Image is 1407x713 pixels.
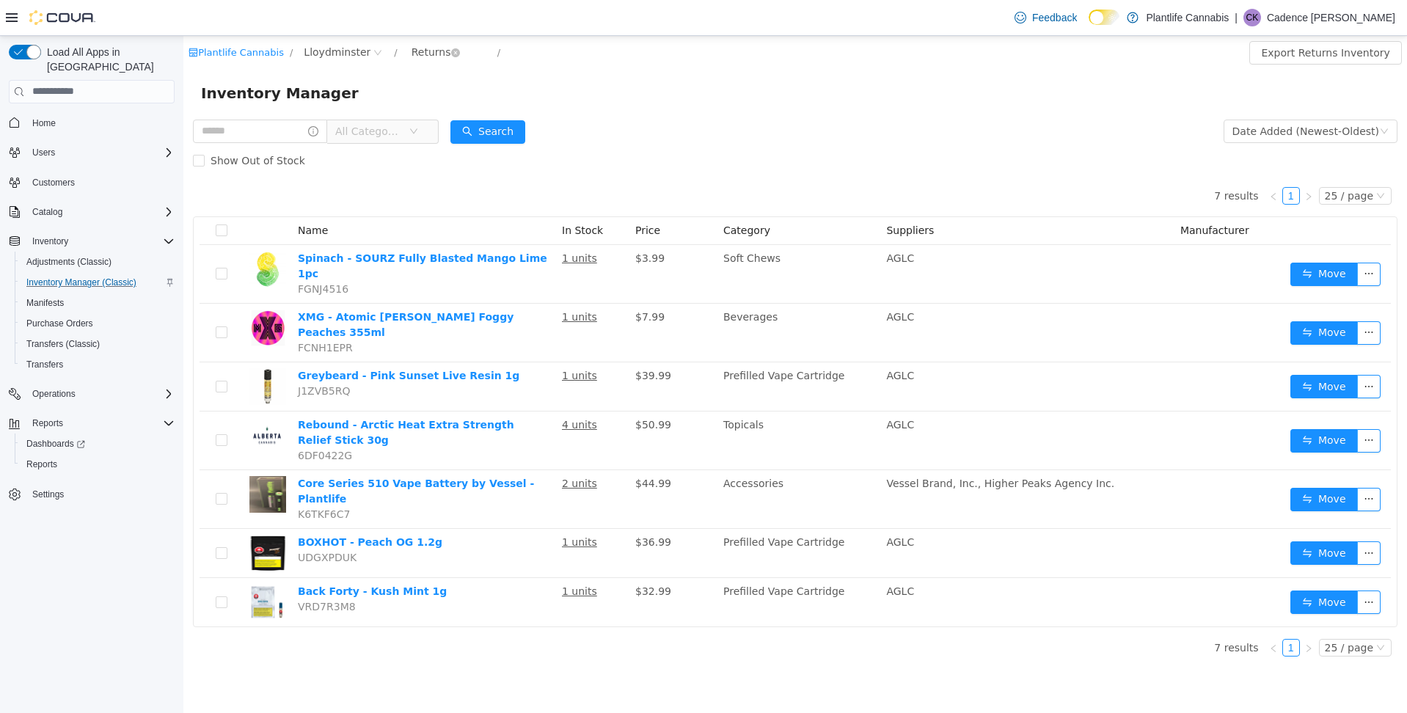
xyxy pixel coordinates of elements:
[1121,608,1130,617] i: icon: right
[1243,9,1261,26] div: Cadence Klein
[268,12,277,21] i: icon: close-circle
[26,256,112,268] span: Adjustments (Classic)
[26,385,175,403] span: Operations
[18,45,184,69] span: Inventory Manager
[1196,91,1205,101] i: icon: down
[226,91,235,101] i: icon: down
[26,277,136,288] span: Inventory Manager (Classic)
[1141,604,1190,620] div: 25 / page
[21,315,99,332] a: Purchase Orders
[3,142,180,163] button: Users
[21,253,175,271] span: Adjustments (Classic)
[379,216,414,228] u: 1 units
[32,177,75,189] span: Customers
[21,356,69,373] a: Transfers
[41,45,175,74] span: Load All Apps in [GEOGRAPHIC_DATA]
[703,189,750,200] span: Suppliers
[1174,339,1197,362] button: icon: ellipsis
[452,275,481,287] span: $7.99
[26,174,81,191] a: Customers
[1174,227,1197,250] button: icon: ellipsis
[26,114,62,132] a: Home
[534,268,697,326] td: Beverages
[1146,9,1229,26] p: Plantlife Cannabis
[21,274,175,291] span: Inventory Manager (Classic)
[1100,604,1116,620] a: 1
[3,483,180,505] button: Settings
[26,203,175,221] span: Catalog
[1117,603,1134,621] li: Next Page
[114,516,173,527] span: UDGXPDUK
[21,119,128,131] span: Show Out of Stock
[114,442,351,469] a: Core Series 510 Vape Battery by Vessel - Plantlife
[120,8,187,24] span: Lloydminster
[9,106,175,544] nav: Complex example
[114,189,145,200] span: Name
[66,381,103,418] img: Rebound - Arctic Heat Extra Strength Relief Stick 30g hero shot
[1174,555,1197,578] button: icon: ellipsis
[1100,152,1116,168] a: 1
[114,414,169,425] span: 6DF0422G
[703,275,731,287] span: AGLC
[379,500,414,512] u: 1 units
[114,500,259,512] a: BOXHOT - Peach OG 1.2g
[267,84,342,108] button: icon: searchSearch
[703,383,731,395] span: AGLC
[1107,285,1174,309] button: icon: swapMove
[3,112,180,134] button: Home
[21,335,106,353] a: Transfers (Classic)
[1174,505,1197,529] button: icon: ellipsis
[114,472,167,484] span: K6TKF6C7
[703,549,731,561] span: AGLC
[21,435,175,453] span: Dashboards
[26,414,69,432] button: Reports
[1267,9,1395,26] p: Cadence [PERSON_NAME]
[21,335,175,353] span: Transfers (Classic)
[15,334,180,354] button: Transfers (Classic)
[1089,10,1119,25] input: Dark Mode
[26,318,93,329] span: Purchase Orders
[379,549,414,561] u: 1 units
[32,388,76,400] span: Operations
[32,206,62,218] span: Catalog
[1174,393,1197,417] button: icon: ellipsis
[452,216,481,228] span: $3.99
[1174,285,1197,309] button: icon: ellipsis
[32,417,63,429] span: Reports
[21,315,175,332] span: Purchase Orders
[114,216,364,244] a: Spinach - SOURZ Fully Blasted Mango Lime 1pc
[114,383,331,410] a: Rebound - Arctic Heat Extra Strength Relief Stick 30g
[15,313,180,334] button: Purchase Orders
[5,12,15,21] i: icon: shop
[452,442,488,453] span: $44.99
[26,458,57,470] span: Reports
[379,189,420,200] span: In Stock
[114,349,167,361] span: J1ZVB5RQ
[32,147,55,158] span: Users
[1031,603,1075,621] li: 7 results
[26,486,70,503] a: Settings
[15,354,180,375] button: Transfers
[703,216,731,228] span: AGLC
[21,456,63,473] a: Reports
[15,252,180,272] button: Adjustments (Classic)
[997,189,1066,200] span: Manufacturer
[26,114,175,132] span: Home
[26,173,175,191] span: Customers
[1246,9,1259,26] span: CK
[1107,555,1174,578] button: icon: swapMove
[114,306,169,318] span: FCNH1EPR
[26,297,64,309] span: Manifests
[21,294,70,312] a: Manifests
[106,11,109,22] span: /
[703,500,731,512] span: AGLC
[1031,151,1075,169] li: 7 results
[1141,152,1190,168] div: 25 / page
[66,440,103,477] img: Core Series 510 Vape Battery by Vessel - Plantlife hero shot
[21,456,175,473] span: Reports
[1235,9,1238,26] p: |
[1174,452,1197,475] button: icon: ellipsis
[26,485,175,503] span: Settings
[26,144,175,161] span: Users
[534,326,697,376] td: Prefilled Vape Cartridge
